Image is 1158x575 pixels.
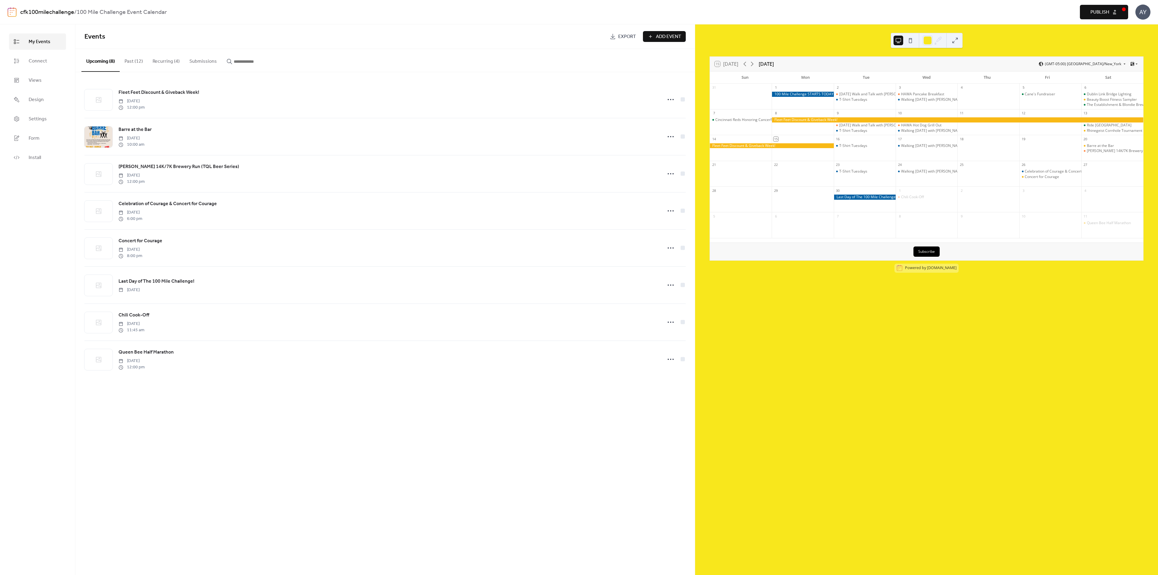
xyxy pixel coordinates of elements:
[834,92,896,97] div: Tuesday Walk and Talk with Nick Fortine
[1019,169,1081,174] div: Celebration of Courage & Concert for Courage
[896,128,957,133] div: Walking Wednesday with Jill!
[836,85,840,90] div: 2
[119,364,145,370] span: 12:00 pm
[185,49,222,71] button: Submissions
[9,33,66,50] a: My Events
[119,179,145,185] span: 12:00 pm
[1087,143,1114,148] div: Barre at the Bar
[119,135,144,141] span: [DATE]
[775,71,836,84] div: Mon
[710,143,834,148] div: Fleet Feet Discount & Giveback Week!
[29,77,42,84] span: Views
[710,117,772,122] div: Cincinnati Reds Honoring CancerFree KIDS
[119,141,144,148] span: 10:00 am
[901,92,944,97] div: HAWA Pancake Breakfast
[84,30,105,43] span: Events
[119,216,142,222] span: 6:00 pm
[959,137,964,141] div: 18
[148,49,185,71] button: Recurring (4)
[1083,137,1088,141] div: 20
[119,278,195,285] a: Last Day of The 100 Mile Challenge!
[605,31,641,42] a: Export
[1021,163,1026,167] div: 26
[1081,92,1143,97] div: Dublin Link Bridge Lighting
[9,111,66,127] a: Settings
[1083,163,1088,167] div: 27
[1135,5,1150,20] div: AY
[119,311,149,319] a: Chili Cook-Off
[959,188,964,193] div: 2
[774,214,778,218] div: 6
[774,85,778,90] div: 1
[834,143,896,148] div: T-Shirt Tuesdays
[959,111,964,116] div: 11
[1087,221,1131,226] div: Queen Bee Half Marathon
[959,85,964,90] div: 4
[1083,111,1088,116] div: 13
[897,111,902,116] div: 10
[119,237,162,245] a: Concert for Courage
[1080,5,1128,19] button: Publish
[839,128,867,133] div: T-Shirt Tuesdays
[896,195,957,200] div: Chili Cook-Off
[1081,123,1143,128] div: Ride Cincinnati
[643,31,686,42] button: Add Event
[913,246,940,257] button: Subscribe
[897,188,902,193] div: 1
[774,137,778,141] div: 15
[901,143,965,148] div: Walking [DATE] with [PERSON_NAME]!
[119,209,142,216] span: [DATE]
[119,246,142,253] span: [DATE]
[834,97,896,102] div: T-Shirt Tuesdays
[901,123,941,128] div: HAWA Hot Dog Grill Out
[29,96,44,103] span: Design
[119,89,199,96] span: Fleet Feet Discount & Giveback Week!
[9,149,66,166] a: Install
[1083,214,1088,218] div: 11
[1083,85,1088,90] div: 6
[834,128,896,133] div: T-Shirt Tuesdays
[836,111,840,116] div: 9
[1081,148,1143,154] div: Hudepohl 14K/7K Brewery Run (TQL Beer Series)
[29,58,47,65] span: Connect
[836,214,840,218] div: 7
[1081,102,1143,107] div: The Establishment & Blondie Brews CFK Give Back!
[901,128,965,133] div: Walking [DATE] with [PERSON_NAME]!
[1087,97,1137,102] div: Beauty Boost Fitness Sampler
[119,253,142,259] span: 8:00 pm
[20,7,74,18] a: cfk100milechallenge
[119,321,144,327] span: [DATE]
[29,38,50,46] span: My Events
[119,126,152,133] span: Barre at the Bar
[618,33,636,40] span: Export
[74,7,77,18] b: /
[1078,71,1138,84] div: Sat
[897,214,902,218] div: 8
[712,163,716,167] div: 21
[896,97,957,102] div: Walking Wednesday with Jill!
[836,188,840,193] div: 30
[905,265,957,271] div: Powered by
[77,7,167,18] b: 100 Mile Challenge Event Calendar
[119,163,239,171] a: [PERSON_NAME] 14K/7K Brewery Run (TQL Beer Series)
[9,91,66,108] a: Design
[119,358,145,364] span: [DATE]
[839,143,867,148] div: T-Shirt Tuesdays
[896,92,957,97] div: HAWA Pancake Breakfast
[836,71,896,84] div: Tue
[81,49,120,72] button: Upcoming (8)
[119,126,152,134] a: Barre at the Bar
[9,130,66,146] a: Form
[901,169,965,174] div: Walking [DATE] with [PERSON_NAME]!
[839,92,912,97] div: [DATE] Walk and Talk with [PERSON_NAME]
[1025,169,1103,174] div: Celebration of Courage & Concert for Courage
[9,53,66,69] a: Connect
[959,163,964,167] div: 25
[774,163,778,167] div: 22
[712,188,716,193] div: 28
[119,89,199,97] a: Fleet Feet Discount & Giveback Week!
[901,195,924,200] div: Chili Cook-Off
[119,104,145,111] span: 12:00 pm
[119,312,149,319] span: Chili Cook-Off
